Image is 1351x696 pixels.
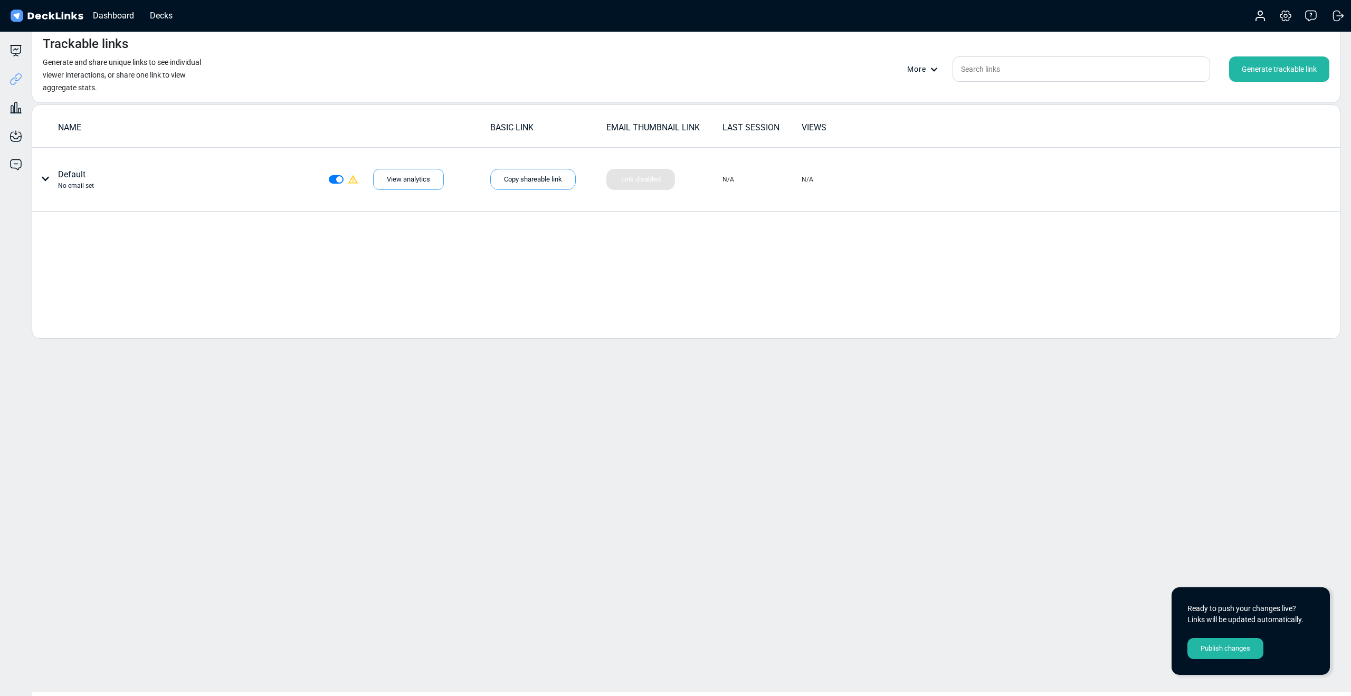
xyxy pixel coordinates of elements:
[907,64,944,75] div: More
[58,121,489,134] div: NAME
[43,36,128,52] h4: Trackable links
[722,175,734,184] div: N/A
[373,169,444,190] div: View analytics
[58,168,94,190] div: Default
[8,8,85,24] img: DeckLinks
[88,9,139,22] div: Dashboard
[953,56,1210,82] input: Search links
[1187,603,1314,625] div: Ready to push your changes live? Links will be updated automatically.
[1229,56,1329,82] div: Generate trackable link
[43,58,201,92] small: Generate and share unique links to see individual viewer interactions, or share one link to view ...
[490,121,606,139] td: BASIC LINK
[58,181,94,190] div: No email set
[802,175,813,184] div: N/A
[490,169,576,190] div: Copy shareable link
[722,121,801,134] div: LAST SESSION
[802,121,880,134] div: VIEWS
[606,121,722,139] td: EMAIL THUMBNAIL LINK
[1187,638,1263,659] div: Publish changes
[145,9,178,22] div: Decks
